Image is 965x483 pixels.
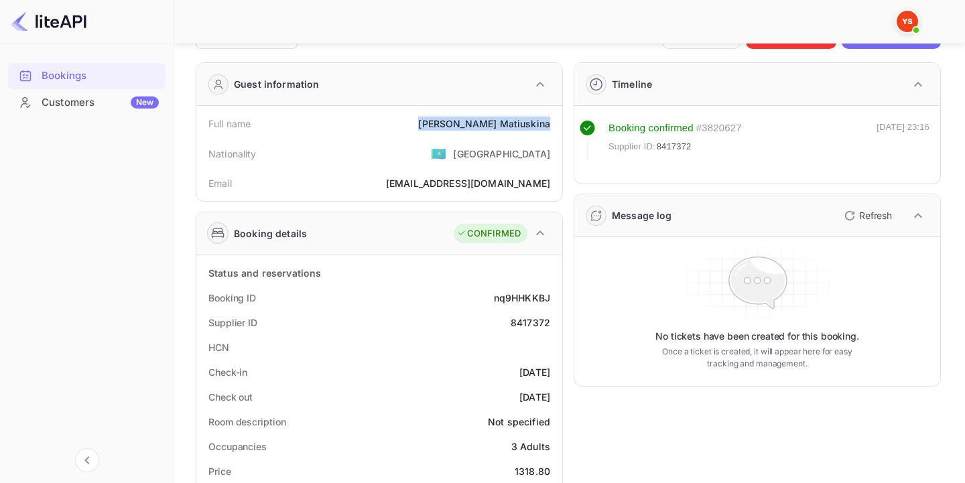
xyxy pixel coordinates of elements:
div: Bookings [42,68,159,84]
div: # 3820627 [696,121,742,136]
div: New [131,96,159,109]
a: Bookings [8,63,166,88]
div: Booking ID [208,291,256,305]
div: HCN [208,340,229,354]
div: Status and reservations [208,266,321,280]
p: Once a ticket is created, it will appear here for easy tracking and management. [659,346,855,370]
div: Customers [42,95,159,111]
div: CONFIRMED [457,227,521,240]
a: CustomersNew [8,90,166,115]
div: Email [208,176,232,190]
div: Nationality [208,147,257,161]
div: Booking details [234,226,307,240]
img: Yandex Support [897,11,918,32]
div: 8417372 [511,316,550,330]
div: 3 Adults [511,439,550,454]
div: [DATE] [519,365,550,379]
p: No tickets have been created for this booking. [655,330,859,343]
div: Full name [208,117,251,131]
span: Supplier ID: [608,140,655,153]
span: 8417372 [657,140,692,153]
div: [EMAIL_ADDRESS][DOMAIN_NAME] [386,176,550,190]
div: CustomersNew [8,90,166,116]
div: Not specified [488,415,550,429]
div: [DATE] 23:16 [877,121,929,159]
div: Check out [208,390,253,404]
div: Message log [612,208,672,222]
div: Bookings [8,63,166,89]
div: Supplier ID [208,316,257,330]
div: nq9HHKKBJ [494,291,550,305]
div: Occupancies [208,439,267,454]
div: 1318.80 [515,464,550,478]
div: Guest information [234,77,320,91]
button: Collapse navigation [75,448,99,472]
button: Refresh [836,205,897,226]
p: Refresh [859,208,892,222]
span: United States [431,141,446,165]
div: Timeline [612,77,652,91]
div: Price [208,464,231,478]
div: Room description [208,415,285,429]
div: [PERSON_NAME] Matiuskina [418,117,550,131]
div: [GEOGRAPHIC_DATA] [453,147,550,161]
img: LiteAPI logo [11,11,86,32]
div: Check-in [208,365,247,379]
div: Booking confirmed [608,121,694,136]
div: [DATE] [519,390,550,404]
